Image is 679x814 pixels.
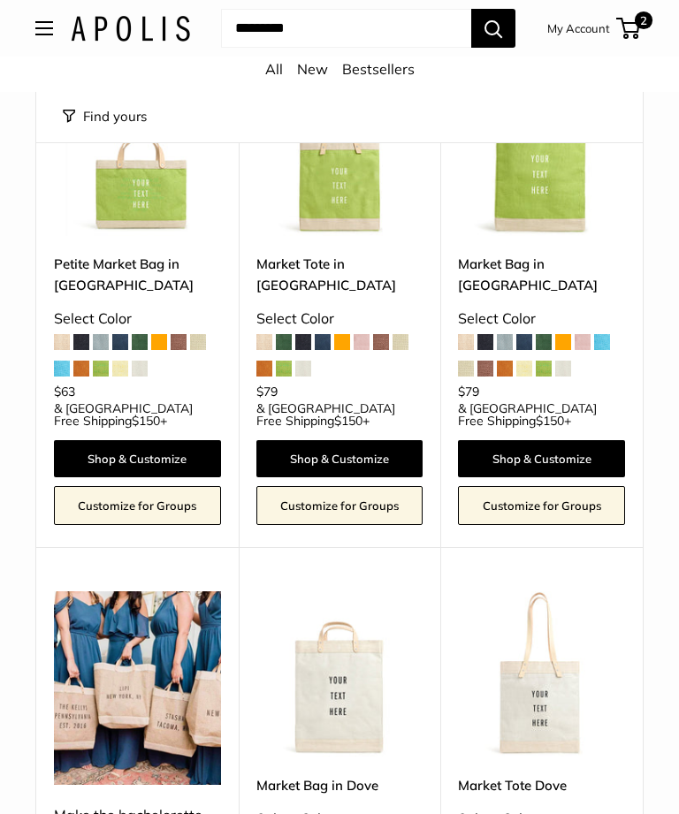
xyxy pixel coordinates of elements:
a: Market Bag in DoveMarket Bag in Dove [256,592,423,759]
input: Search... [221,9,471,48]
a: Petite Market Bag in ChartreusePetite Market Bag in Chartreuse [54,71,221,238]
img: Market Tote Dove [458,592,625,759]
span: & [GEOGRAPHIC_DATA] Free Shipping + [54,403,221,428]
a: 2 [618,18,640,39]
a: Market Bag in ChartreuseMarket Bag in Chartreuse [458,71,625,238]
div: Select Color [458,307,625,333]
a: Bestsellers [342,60,415,78]
a: Customize for Groups [256,487,423,526]
span: $150 [536,414,564,430]
span: $150 [334,414,362,430]
a: Market Tote in ChartreuseMarket Tote in Chartreuse [256,71,423,238]
img: Make the bachelorette party unforgettable with personalized Apolis gifts—custom colors, logos, an... [54,592,221,787]
button: Open menu [35,21,53,35]
img: Petite Market Bag in Chartreuse [54,71,221,238]
a: Market Tote Dove [458,776,625,796]
a: Market Tote DoveMarket Tote Dove [458,592,625,759]
a: Petite Market Bag in [GEOGRAPHIC_DATA] [54,255,221,296]
iframe: Sign Up via Text for Offers [14,747,189,800]
a: New [297,60,328,78]
a: Shop & Customize [458,441,625,478]
a: Customize for Groups [54,487,221,526]
a: My Account [547,18,610,39]
a: Shop & Customize [54,441,221,478]
img: Apolis [71,16,190,42]
div: Select Color [256,307,423,333]
button: Search [471,9,515,48]
img: Market Bag in Dove [256,592,423,759]
a: All [265,60,283,78]
span: & [GEOGRAPHIC_DATA] Free Shipping + [458,403,625,428]
span: $63 [54,384,75,400]
a: Market Bag in [GEOGRAPHIC_DATA] [458,255,625,296]
span: 2 [635,11,652,29]
a: Market Tote in [GEOGRAPHIC_DATA] [256,255,423,296]
a: Market Bag in Dove [256,776,423,796]
img: Market Bag in Chartreuse [458,71,625,238]
span: & [GEOGRAPHIC_DATA] Free Shipping + [256,403,423,428]
span: $79 [458,384,479,400]
div: Select Color [54,307,221,333]
a: Shop & Customize [256,441,423,478]
span: $79 [256,384,278,400]
img: Market Tote in Chartreuse [256,71,423,238]
a: Customize for Groups [458,487,625,526]
button: Filter collection [63,104,147,129]
span: $150 [132,414,160,430]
